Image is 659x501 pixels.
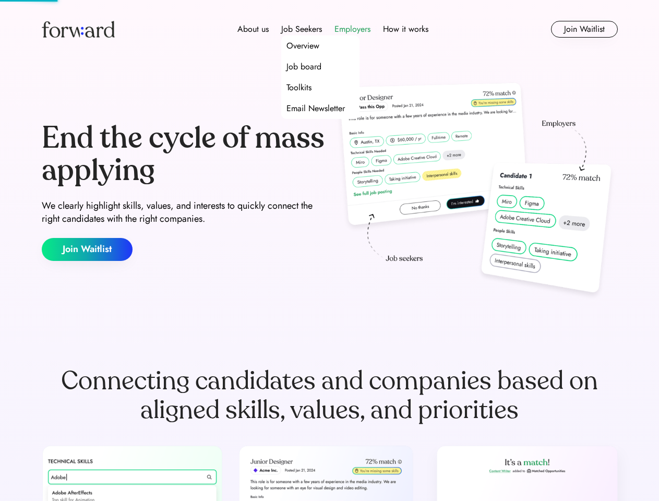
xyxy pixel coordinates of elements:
[42,238,133,261] button: Join Waitlist
[42,21,115,38] img: Forward logo
[286,81,311,94] div: Toolkits
[237,23,269,35] div: About us
[42,366,618,425] div: Connecting candidates and companies based on aligned skills, values, and priorities
[334,23,370,35] div: Employers
[286,61,321,73] div: Job board
[281,23,322,35] div: Job Seekers
[42,122,326,186] div: End the cycle of mass applying
[551,21,618,38] button: Join Waitlist
[42,199,326,225] div: We clearly highlight skills, values, and interests to quickly connect the right candidates with t...
[286,102,345,115] div: Email Newsletter
[383,23,428,35] div: How it works
[286,40,319,52] div: Overview
[334,79,618,304] img: hero-image.png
